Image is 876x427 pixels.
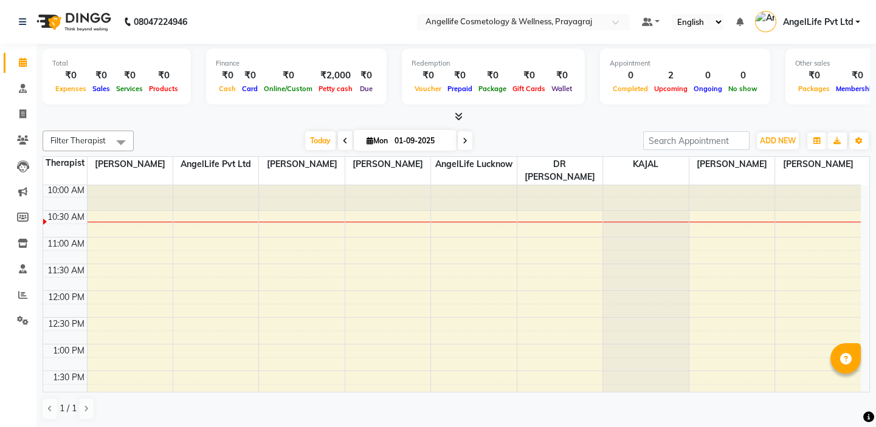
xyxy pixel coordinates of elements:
[412,69,444,83] div: ₹0
[356,69,377,83] div: ₹0
[50,344,87,357] div: 1:00 PM
[52,58,181,69] div: Total
[113,84,146,93] span: Services
[261,69,316,83] div: ₹0
[391,132,452,150] input: 2025-09-01
[475,69,509,83] div: ₹0
[261,84,316,93] span: Online/Custom
[316,84,356,93] span: Petty cash
[88,157,173,172] span: [PERSON_NAME]
[45,237,87,250] div: 11:00 AM
[603,157,688,172] span: KAJAL
[795,69,833,83] div: ₹0
[305,131,336,150] span: Today
[60,402,77,415] span: 1 / 1
[643,131,750,150] input: Search Appointment
[412,84,444,93] span: Voucher
[444,84,475,93] span: Prepaid
[50,135,106,145] span: Filter Therapist
[216,58,377,69] div: Finance
[691,69,725,83] div: 0
[45,184,87,197] div: 10:00 AM
[52,84,89,93] span: Expenses
[146,69,181,83] div: ₹0
[517,157,602,185] span: DR [PERSON_NAME]
[610,58,760,69] div: Appointment
[50,371,87,384] div: 1:30 PM
[45,264,87,277] div: 11:30 AM
[89,84,113,93] span: Sales
[46,291,87,304] div: 12:00 PM
[775,157,861,172] span: [PERSON_NAME]
[216,84,239,93] span: Cash
[45,211,87,224] div: 10:30 AM
[239,69,261,83] div: ₹0
[89,69,113,83] div: ₹0
[345,157,430,172] span: [PERSON_NAME]
[509,69,548,83] div: ₹0
[610,84,651,93] span: Completed
[689,157,774,172] span: [PERSON_NAME]
[509,84,548,93] span: Gift Cards
[113,69,146,83] div: ₹0
[757,132,799,149] button: ADD NEW
[31,5,114,39] img: logo
[216,69,239,83] div: ₹0
[259,157,344,172] span: [PERSON_NAME]
[43,157,87,169] div: Therapist
[52,69,89,83] div: ₹0
[548,69,575,83] div: ₹0
[444,69,475,83] div: ₹0
[795,84,833,93] span: Packages
[782,16,853,29] span: AngelLife Pvt Ltd
[364,136,391,145] span: Mon
[134,5,187,39] b: 08047224946
[316,69,356,83] div: ₹2,000
[46,318,87,330] div: 12:30 PM
[357,84,376,93] span: Due
[475,84,509,93] span: Package
[651,84,691,93] span: Upcoming
[725,84,760,93] span: No show
[691,84,725,93] span: Ongoing
[610,69,651,83] div: 0
[755,11,776,32] img: AngelLife Pvt Ltd
[146,84,181,93] span: Products
[412,58,575,69] div: Redemption
[651,69,691,83] div: 2
[548,84,575,93] span: Wallet
[239,84,261,93] span: Card
[725,69,760,83] div: 0
[431,157,516,172] span: AngelLife Lucknow
[760,136,796,145] span: ADD NEW
[173,157,258,172] span: AngelLife Pvt Ltd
